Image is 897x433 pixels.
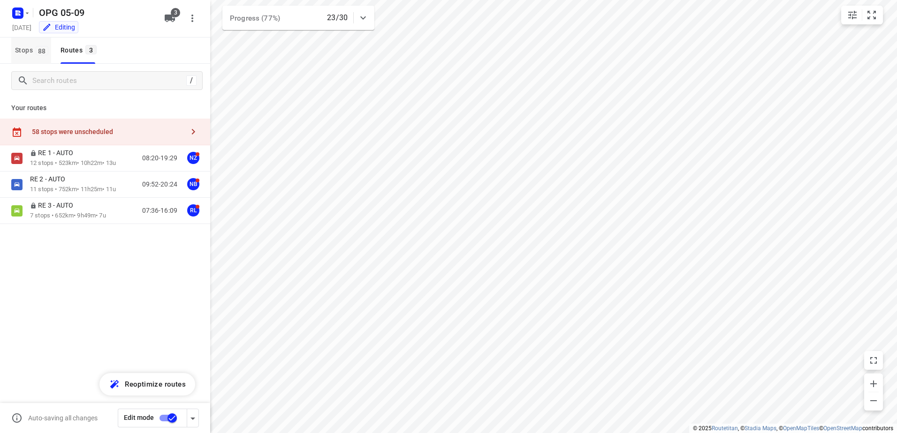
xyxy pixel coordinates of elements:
span: Reoptimize routes [125,378,186,390]
p: Your routes [11,103,199,113]
div: NZ [187,152,199,164]
button: Fit zoom [862,6,881,24]
div: Driver app settings [187,412,198,424]
p: 08:20-19:29 [142,153,177,163]
button: More [183,9,202,28]
div: NB [187,178,199,190]
span: 88 [36,46,48,55]
p: 12 stops • 523km • 10h22m • 13u [30,159,116,168]
div: 58 stops were unscheduled [32,128,184,135]
p: RE 3 - AUTO [30,201,79,209]
button: NB [184,175,203,194]
a: Stadia Maps [745,425,776,432]
div: RL [187,204,199,216]
span: 3 [171,8,180,17]
p: RE 2 - AUTO [30,175,71,183]
p: 11 stops • 752km • 11h25m • 11u [30,185,116,194]
p: 09:52-20:24 [142,179,177,189]
span: Progress (77%) [230,14,280,22]
div: Routes [61,45,99,56]
span: 3 [85,45,97,54]
div: small contained button group [841,6,883,24]
a: Routetitan [712,425,738,432]
button: Map settings [843,6,862,24]
p: RE 1 - AUTO [30,149,79,157]
button: 3 [160,9,179,28]
button: Reoptimize routes [99,373,195,396]
h5: Project date [8,22,35,33]
div: Progress (77%)23/30 [222,6,374,30]
div: You are currently in edit mode. [42,22,75,32]
p: 23/30 [327,12,348,23]
p: Auto-saving all changes [28,414,98,422]
a: OpenStreetMap [823,425,862,432]
div: / [186,75,197,86]
span: Edit mode [124,414,154,421]
span: Stops [15,45,51,56]
button: NZ [184,149,203,167]
input: Search routes [32,74,186,88]
p: 07:36-16:09 [142,206,177,216]
button: RL [184,201,203,220]
a: OpenMapTiles [783,425,819,432]
p: 7 stops • 652km • 9h49m • 7u [30,211,106,220]
li: © 2025 , © , © © contributors [693,425,893,432]
h5: Rename [35,5,157,20]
